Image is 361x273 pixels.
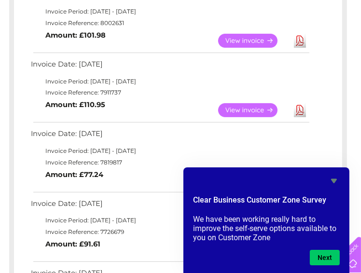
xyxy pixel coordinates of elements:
[215,41,236,48] a: Energy
[28,76,311,87] td: Invoice Period: [DATE] - [DATE]
[45,31,106,40] b: Amount: £101.98
[277,41,291,48] a: Blog
[179,5,246,17] a: 0333 014 3131
[310,250,340,265] button: Next question
[193,215,340,242] p: We have been working really hard to improve the self-serve options available to you on Customer Zone
[329,41,352,48] a: Log out
[28,58,311,76] td: Invoice Date: [DATE]
[242,41,271,48] a: Telecoms
[28,127,311,145] td: Invoice Date: [DATE]
[28,87,311,98] td: Invoice Reference: 7911737
[193,175,340,265] div: Clear Business Customer Zone Survey
[191,41,209,48] a: Water
[218,34,289,48] a: View
[28,226,311,238] td: Invoice Reference: 7726679
[28,157,311,168] td: Invoice Reference: 7819817
[28,145,311,157] td: Invoice Period: [DATE] - [DATE]
[13,25,62,55] img: logo.png
[28,6,311,17] td: Invoice Period: [DATE] - [DATE]
[294,103,306,117] a: Download
[193,194,340,211] h2: Clear Business Customer Zone Survey
[45,170,103,179] b: Amount: £77.24
[45,240,100,248] b: Amount: £91.61
[328,175,340,187] button: Hide survey
[28,197,311,215] td: Invoice Date: [DATE]
[294,34,306,48] a: Download
[218,103,289,117] a: View
[297,41,320,48] a: Contact
[45,100,105,109] b: Amount: £110.95
[28,17,311,29] td: Invoice Reference: 8002631
[28,215,311,226] td: Invoice Period: [DATE] - [DATE]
